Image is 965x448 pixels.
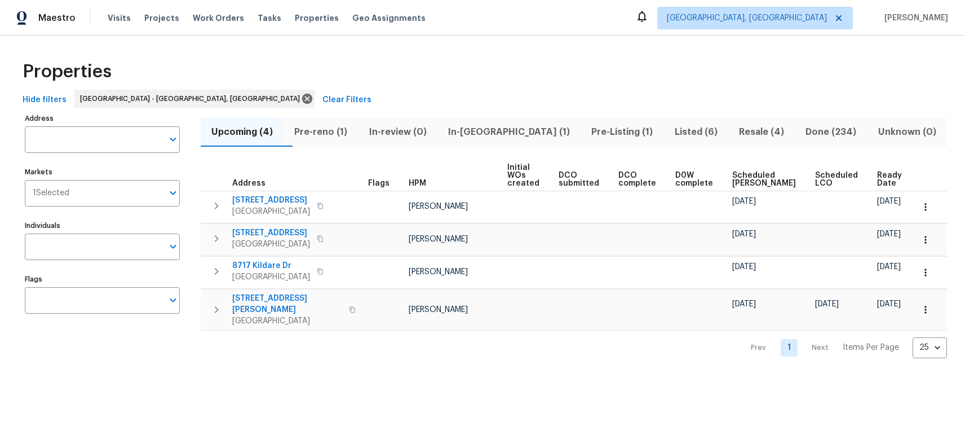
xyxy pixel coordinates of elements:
[559,172,599,187] span: DCO submitted
[409,235,468,243] span: [PERSON_NAME]
[23,66,112,77] span: Properties
[25,115,180,122] label: Address
[38,12,76,24] span: Maestro
[368,179,389,187] span: Flags
[877,230,901,238] span: [DATE]
[232,206,310,217] span: [GEOGRAPHIC_DATA]
[165,239,181,254] button: Open
[444,124,574,140] span: In-[GEOGRAPHIC_DATA] (1)
[165,131,181,147] button: Open
[667,12,827,24] span: [GEOGRAPHIC_DATA], [GEOGRAPHIC_DATA]
[732,230,756,238] span: [DATE]
[322,93,371,107] span: Clear Filters
[671,124,721,140] span: Listed (6)
[352,12,426,24] span: Geo Assignments
[815,300,839,308] span: [DATE]
[874,124,940,140] span: Unknown (0)
[207,124,277,140] span: Upcoming (4)
[587,124,657,140] span: Pre-Listing (1)
[877,172,902,187] span: Ready Date
[23,93,67,107] span: Hide filters
[732,172,796,187] span: Scheduled [PERSON_NAME]
[843,342,899,353] p: Items Per Page
[232,239,310,250] span: [GEOGRAPHIC_DATA]
[781,339,798,357] a: Goto page 1
[80,93,304,104] span: [GEOGRAPHIC_DATA] - [GEOGRAPHIC_DATA], [GEOGRAPHIC_DATA]
[290,124,351,140] span: Pre-reno (1)
[232,293,342,315] span: [STREET_ADDRESS][PERSON_NAME]
[877,197,901,205] span: [DATE]
[193,12,244,24] span: Work Orders
[165,292,181,308] button: Open
[144,12,179,24] span: Projects
[232,271,310,283] span: [GEOGRAPHIC_DATA]
[913,333,947,362] div: 25
[295,12,339,24] span: Properties
[232,315,342,327] span: [GEOGRAPHIC_DATA]
[732,197,756,205] span: [DATE]
[409,203,468,210] span: [PERSON_NAME]
[409,179,426,187] span: HPM
[18,90,71,111] button: Hide filters
[232,179,265,187] span: Address
[232,227,310,239] span: [STREET_ADDRESS]
[232,195,310,206] span: [STREET_ADDRESS]
[165,185,181,201] button: Open
[409,268,468,276] span: [PERSON_NAME]
[880,12,948,24] span: [PERSON_NAME]
[409,306,468,314] span: [PERSON_NAME]
[877,300,901,308] span: [DATE]
[507,164,539,187] span: Initial WOs created
[877,263,901,271] span: [DATE]
[735,124,788,140] span: Resale (4)
[25,222,180,229] label: Individuals
[732,263,756,271] span: [DATE]
[618,172,656,187] span: DCO complete
[258,14,281,22] span: Tasks
[25,276,180,283] label: Flags
[802,124,860,140] span: Done (234)
[740,337,947,358] nav: Pagination Navigation
[33,188,69,198] span: 1 Selected
[108,12,131,24] span: Visits
[815,172,858,187] span: Scheduled LCO
[732,300,756,308] span: [DATE]
[25,169,180,175] label: Markets
[74,90,315,108] div: [GEOGRAPHIC_DATA] - [GEOGRAPHIC_DATA], [GEOGRAPHIC_DATA]
[318,90,376,111] button: Clear Filters
[675,172,713,187] span: D0W complete
[232,260,310,271] span: 8717 Kildare Dr
[365,124,431,140] span: In-review (0)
